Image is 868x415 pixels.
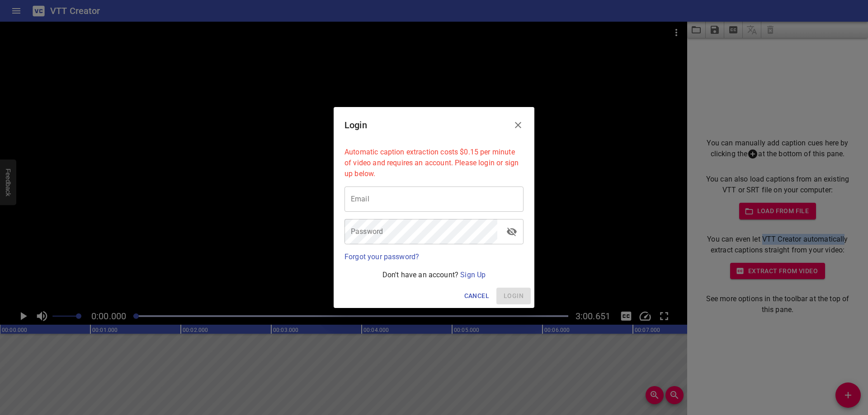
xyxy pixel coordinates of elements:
button: toggle password visibility [501,221,523,242]
button: Cancel [461,288,493,304]
button: Close [507,114,529,136]
span: Cancel [464,290,489,302]
a: Sign Up [460,270,486,279]
p: Automatic caption extraction costs $0.15 per minute of video and requires an account. Please logi... [344,147,524,179]
a: Forgot your password? [344,252,419,261]
p: Don't have an account? [344,270,524,280]
h6: Login [344,118,367,132]
span: Please enter your email and password above. [496,288,531,304]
